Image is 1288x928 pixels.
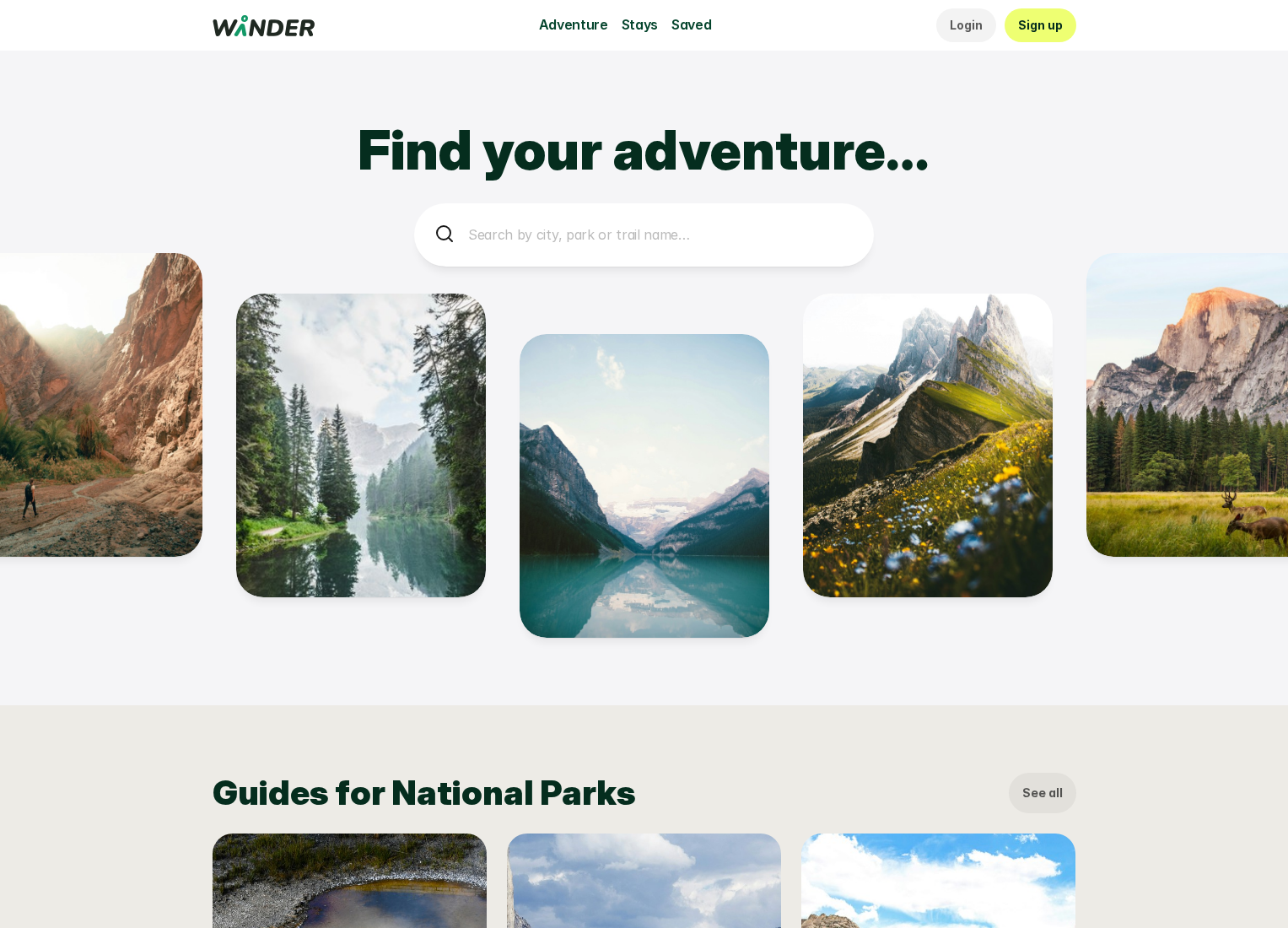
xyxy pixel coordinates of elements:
p: Stays [622,14,658,36]
p: Adventure [539,14,608,36]
p: Saved [671,14,711,36]
p: Search by city, park or trail name… [468,224,854,246]
a: Login [936,8,996,42]
h2: Guides for National Parks [213,773,1000,813]
h1: Find your adventure… [64,118,1223,183]
a: Search by city, park or trail name… [414,203,874,267]
p: Login [950,16,983,35]
p: See all [1022,784,1063,802]
p: Sign up [1018,16,1063,35]
a: Sign up [1005,8,1076,42]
